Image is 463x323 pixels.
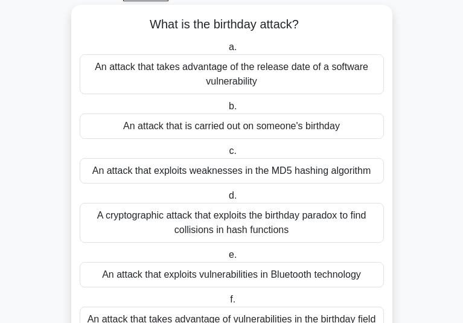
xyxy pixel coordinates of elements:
[229,42,237,52] span: a.
[229,190,237,200] span: d.
[78,17,385,33] h5: What is the birthday attack?
[230,294,235,304] span: f.
[80,203,384,243] div: A cryptographic attack that exploits the birthday paradox to find collisions in hash functions
[229,146,237,156] span: c.
[80,262,384,287] div: An attack that exploits vulnerabilities in Bluetooth technology
[80,158,384,184] div: An attack that exploits weaknesses in the MD5 hashing algorithm
[229,101,237,111] span: b.
[229,249,237,260] span: e.
[80,114,384,139] div: An attack that is carried out on someone's birthday
[80,54,384,94] div: An attack that takes advantage of the release date of a software vulnerability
